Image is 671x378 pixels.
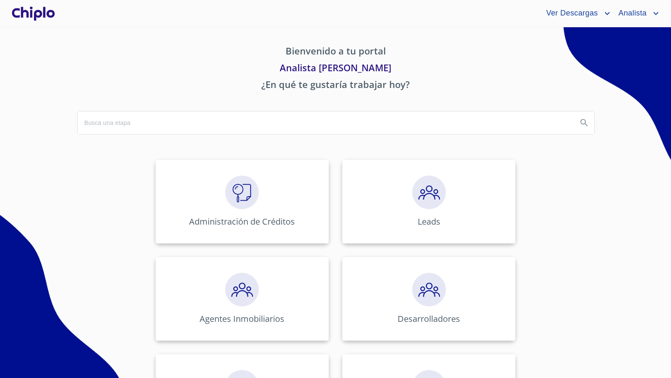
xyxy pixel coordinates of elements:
[78,111,571,134] input: search
[412,273,446,306] img: megaClickPrecalificacion.png
[574,113,594,133] button: Search
[77,61,594,78] p: Analista [PERSON_NAME]
[418,216,440,227] p: Leads
[77,78,594,94] p: ¿En qué te gustaría trabajar hoy?
[398,313,460,324] p: Desarrolladores
[540,7,612,20] button: account of current user
[412,176,446,209] img: megaClickPrecalificacion.png
[225,273,259,306] img: megaClickPrecalificacion.png
[77,44,594,61] p: Bienvenido a tu portal
[612,7,651,20] span: Analista
[540,7,602,20] span: Ver Descargas
[612,7,661,20] button: account of current user
[189,216,295,227] p: Administración de Créditos
[200,313,284,324] p: Agentes Inmobiliarios
[225,176,259,209] img: megaClickVerifiacion.png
